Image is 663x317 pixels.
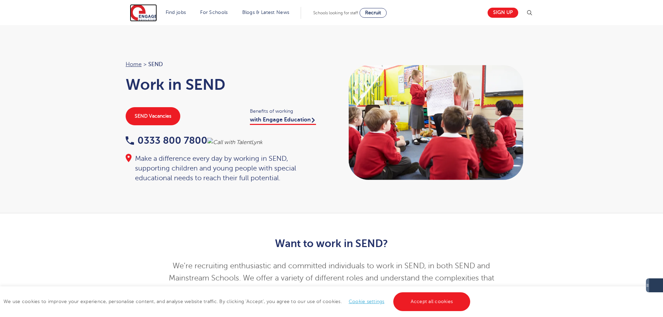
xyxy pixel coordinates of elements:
nav: breadcrumb [126,60,325,69]
div: Make a difference every day by working in SEND, supporting children and young people with special... [126,154,325,183]
span: Recruit [365,10,381,15]
h1: Work in SEND [126,76,325,93]
a: Accept all cookies [393,292,471,311]
span: SEND [148,60,163,69]
img: Engage Education [130,4,157,22]
span: Benefits of working [250,107,325,115]
span: We use cookies to improve your experience, personalise content, and analyse website traffic. By c... [3,299,472,304]
a: Find jobs [166,10,186,15]
span: > [143,61,147,68]
h2: Want to work in SEND? [161,238,502,249]
a: 0333 800 7800 [126,135,207,146]
a: Cookie settings [349,299,385,304]
a: SEND Vacancies [126,107,180,125]
a: Recruit [360,8,387,18]
span: Schools looking for staff [313,10,358,15]
a: with Engage Education [250,117,316,125]
a: Home [126,61,142,68]
img: Call with TalentLynk [207,138,262,147]
a: For Schools [200,10,228,15]
a: Blogs & Latest News [242,10,290,15]
a: Sign up [488,8,518,18]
